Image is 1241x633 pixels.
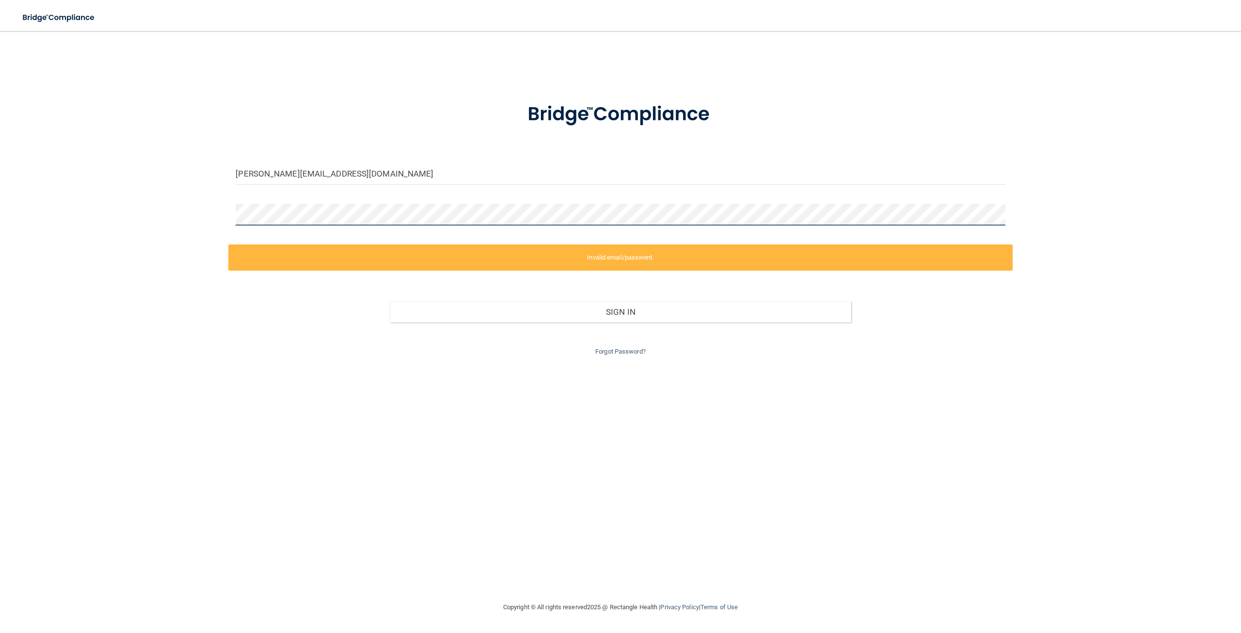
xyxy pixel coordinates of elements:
iframe: Drift Widget Chat Controller [1073,564,1229,603]
img: bridge_compliance_login_screen.278c3ca4.svg [15,8,104,28]
input: Email [236,163,1005,185]
img: bridge_compliance_login_screen.278c3ca4.svg [508,89,733,140]
div: Copyright © All rights reserved 2025 @ Rectangle Health | | [444,592,797,623]
a: Forgot Password? [595,348,646,355]
a: Privacy Policy [660,603,699,611]
button: Sign In [390,301,851,323]
a: Terms of Use [700,603,738,611]
label: Invalid email/password. [228,244,1012,271]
